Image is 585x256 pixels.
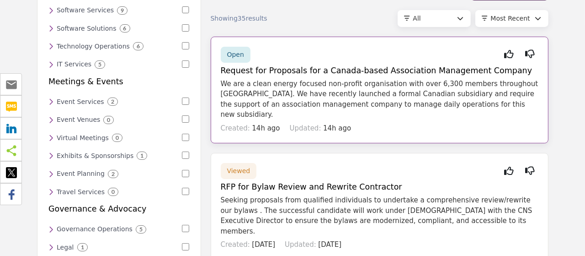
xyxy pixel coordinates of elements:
b: 1 [140,153,144,159]
span: Updated: [290,124,321,132]
div: 0 Results For Travel Services [108,188,118,196]
b: 1 [81,244,84,251]
input: Select Event Services [182,98,189,105]
span: 14h ago [252,124,280,132]
span: Updated: [285,240,316,249]
h6: Services for managing technology operations [57,43,130,50]
input: Select Technology Operations [182,42,189,49]
div: 0 Results For Event Venues [103,116,114,124]
b: 9 [121,7,124,14]
b: 6 [123,25,127,32]
div: 2 Results For Event Planning [108,170,118,178]
h6: Exhibition and sponsorship services [57,152,133,160]
b: 6 [137,43,140,49]
h5: Governance & Advocacy [48,204,147,214]
h6: Venues for hosting events [57,116,100,124]
h6: Virtual meeting platforms and services [57,134,109,142]
h6: Travel planning and management services [57,188,105,196]
span: [DATE] [318,240,341,249]
input: Select Event Venues [182,115,189,123]
div: 6 Results For Technology Operations [133,42,144,50]
h5: Request for Proposals for a Canada-based Association Management Company [221,66,538,76]
div: Showing results [211,14,312,23]
input: Select Event Planning [182,170,189,177]
input: Select Software Solutions [182,24,189,32]
p: We are a clean energy focused non-profit organisation with over 6,300 members throughout [GEOGRAP... [221,79,538,120]
span: 14h ago [323,124,351,132]
b: 5 [98,61,101,68]
div: 9 Results For Software Services [117,6,128,15]
p: Seeking proposals from qualified individuals to undertake a comprehensive review/rewrite our byla... [221,195,538,236]
h6: Professional event planning services [57,170,105,178]
div: 5 Results For Governance Operations [136,225,146,234]
b: 5 [139,226,143,233]
h6: Legal services and support [57,244,74,251]
span: Created: [221,124,250,132]
span: Created: [221,240,250,249]
span: All [413,15,421,22]
div: 6 Results For Software Solutions [120,24,130,33]
input: Select Legal [182,243,189,251]
h6: Software development and support services [57,6,114,14]
div: 2 Results For Event Services [107,98,118,106]
span: [DATE] [252,240,275,249]
input: Select Exhibits & Sponsorships [182,152,189,159]
h6: Software solutions and applications [57,25,117,33]
input: Select Software Services [182,6,189,14]
span: Viewed [227,167,250,174]
h5: Meetings & Events [48,77,123,87]
span: Most Recent [491,15,530,22]
h5: RFP for Bylaw Review and Rewrite Contractor [221,182,538,192]
h6: Comprehensive event management services [57,98,104,106]
input: Select Virtual Meetings [182,134,189,141]
div: 0 Results For Virtual Meetings [112,134,122,142]
input: Select IT Services [182,60,189,68]
b: 0 [107,117,110,123]
span: 35 [238,15,246,22]
b: 2 [112,171,115,177]
span: Open [227,51,244,58]
input: Select Governance Operations [182,225,189,232]
b: 0 [116,135,119,141]
h6: Services for effective governance operations [57,225,133,233]
div: 1 Results For Exhibits & Sponsorships [137,152,147,160]
input: Select Travel Services [182,188,189,195]
b: 2 [111,98,114,105]
div: 1 Results For Legal [77,243,88,251]
div: 5 Results For IT Services [95,60,105,69]
h6: IT services and support [57,60,91,68]
b: 0 [112,189,115,195]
